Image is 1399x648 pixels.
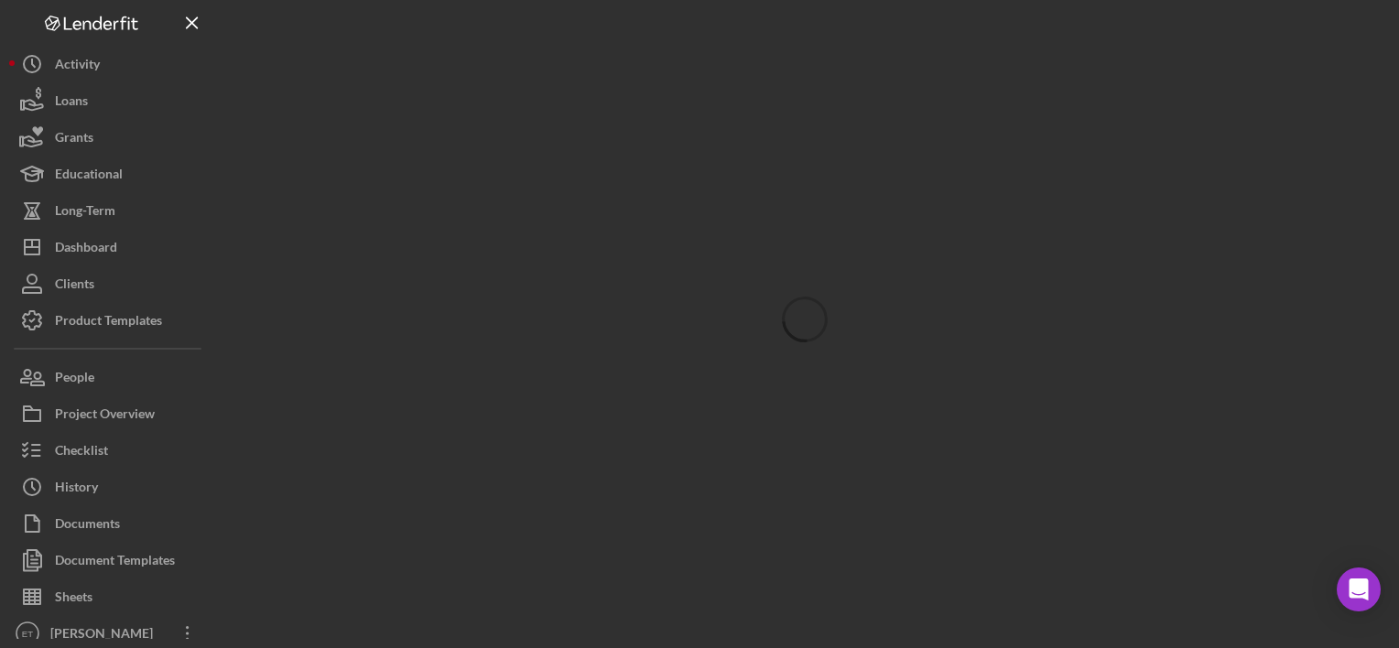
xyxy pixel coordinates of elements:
button: Loans [9,82,211,119]
div: Documents [55,505,120,546]
button: Document Templates [9,542,211,578]
button: Documents [9,505,211,542]
button: History [9,469,211,505]
button: Long-Term [9,192,211,229]
div: Document Templates [55,542,175,583]
button: Project Overview [9,395,211,432]
button: Checklist [9,432,211,469]
div: Dashboard [55,229,117,270]
div: Activity [55,46,100,87]
div: Open Intercom Messenger [1337,567,1381,611]
div: Product Templates [55,302,162,343]
button: Grants [9,119,211,156]
button: Clients [9,265,211,302]
div: People [55,359,94,400]
div: Clients [55,265,94,307]
div: Checklist [55,432,108,473]
button: Educational [9,156,211,192]
div: History [55,469,98,510]
div: Project Overview [55,395,155,437]
button: People [9,359,211,395]
text: ET [22,629,33,639]
button: Product Templates [9,302,211,339]
div: Grants [55,119,93,160]
div: Sheets [55,578,92,620]
button: Dashboard [9,229,211,265]
button: Activity [9,46,211,82]
div: Long-Term [55,192,115,233]
div: Loans [55,82,88,124]
button: Sheets [9,578,211,615]
div: Educational [55,156,123,197]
